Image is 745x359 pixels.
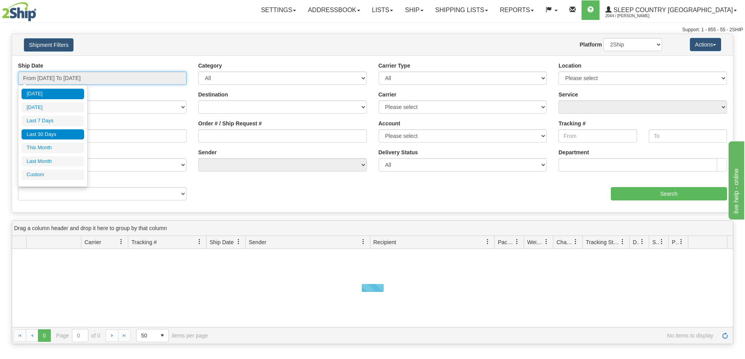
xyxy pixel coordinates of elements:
div: live help - online [6,5,72,14]
div: Support: 1 - 855 - 55 - 2SHIP [2,27,743,33]
a: Sleep Country [GEOGRAPHIC_DATA] 2044 / [PERSON_NAME] [600,0,743,20]
iframe: chat widget [727,139,744,219]
label: Carrier [379,91,397,98]
a: Packages filter column settings [510,235,524,248]
a: Tracking Status filter column settings [616,235,629,248]
a: Ship Date filter column settings [232,235,245,248]
a: Carrier filter column settings [115,235,128,248]
li: Custom [22,170,84,180]
span: Weight [527,238,544,246]
span: Packages [498,238,514,246]
span: Ship Date [210,238,233,246]
label: Category [198,62,222,70]
a: Shipment Issues filter column settings [655,235,668,248]
label: Platform [580,41,602,48]
input: From [558,129,637,143]
a: Ship [399,0,429,20]
span: Pickup Status [672,238,679,246]
a: Reports [494,0,540,20]
span: Recipient [373,238,396,246]
a: Tracking # filter column settings [193,235,206,248]
span: Carrier [84,238,101,246]
a: Lists [366,0,399,20]
label: Order # / Ship Request # [198,120,262,127]
label: Destination [198,91,228,98]
li: This Month [22,143,84,153]
a: Recipient filter column settings [481,235,494,248]
span: Tracking Status [586,238,620,246]
li: Last 7 Days [22,116,84,126]
a: Delivery Status filter column settings [635,235,649,248]
span: Sender [249,238,266,246]
img: logo2044.jpg [2,2,36,21]
span: Shipment Issues [652,238,659,246]
a: Weight filter column settings [540,235,553,248]
span: Page sizes drop down [136,329,169,342]
button: Actions [690,38,721,51]
li: Last Month [22,156,84,167]
label: Carrier Type [379,62,410,70]
span: 50 [141,332,151,339]
span: Page 0 [38,329,50,342]
span: select [156,329,169,342]
label: Sender [198,148,217,156]
label: Service [558,91,578,98]
span: items per page [136,329,208,342]
a: Addressbook [302,0,366,20]
label: Tracking # [558,120,585,127]
span: Tracking # [131,238,157,246]
a: Charge filter column settings [569,235,582,248]
span: No items to display [219,332,713,339]
div: grid grouping header [12,221,733,236]
label: Ship Date [18,62,43,70]
li: [DATE] [22,89,84,99]
li: Last 30 Days [22,129,84,140]
label: Delivery Status [379,148,418,156]
label: Account [379,120,400,127]
span: Sleep Country [GEOGRAPHIC_DATA] [612,7,733,13]
li: [DATE] [22,102,84,113]
label: Location [558,62,581,70]
span: Charge [557,238,573,246]
span: 2044 / [PERSON_NAME] [605,12,664,20]
input: Search [611,187,727,200]
a: Refresh [719,329,731,342]
input: To [649,129,727,143]
a: Pickup Status filter column settings [675,235,688,248]
button: Shipment Filters [24,38,74,52]
a: Sender filter column settings [357,235,370,248]
span: Delivery Status [633,238,639,246]
a: Settings [255,0,302,20]
label: Department [558,148,589,156]
a: Shipping lists [429,0,494,20]
span: Page of 0 [56,329,101,342]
